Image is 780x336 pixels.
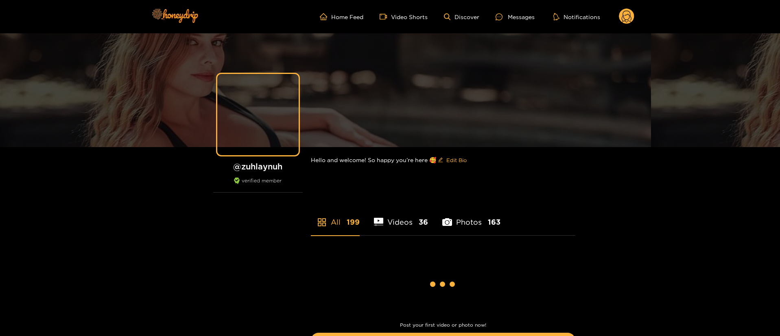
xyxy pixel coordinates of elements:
[438,157,443,163] span: edit
[311,147,575,173] div: Hello and welcome! So happy you’re here 🥰
[436,154,468,167] button: editEdit Bio
[320,13,363,20] a: Home Feed
[446,156,467,164] span: Edit Bio
[374,199,428,235] li: Videos
[311,199,360,235] li: All
[311,322,575,328] p: Post your first video or photo now!
[488,217,500,227] span: 163
[213,178,303,193] div: verified member
[419,217,428,227] span: 36
[380,13,428,20] a: Video Shorts
[442,199,500,235] li: Photos
[347,217,360,227] span: 199
[380,13,391,20] span: video-camera
[213,161,303,171] h1: @ zuhlaynuh
[320,13,331,20] span: home
[317,217,327,227] span: appstore
[444,13,479,20] a: Discover
[551,13,603,21] button: Notifications
[496,12,535,22] div: Messages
